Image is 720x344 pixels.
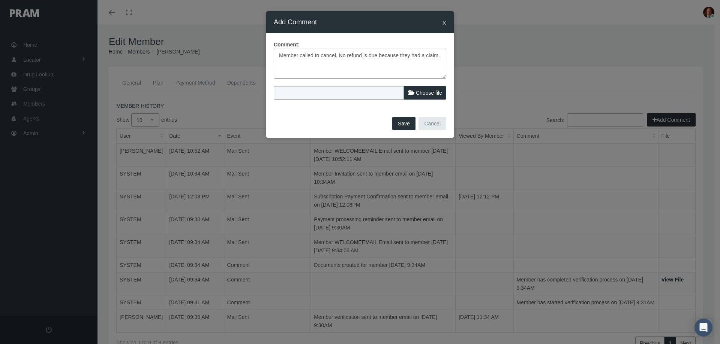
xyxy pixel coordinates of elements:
div: Open Intercom Messenger [694,319,712,337]
button: Save [392,117,415,130]
label: Comment: [274,40,300,49]
span: Choose file [416,90,442,96]
span: x [442,18,447,27]
h4: Add Comment [274,17,317,27]
button: Cancel [418,117,446,130]
button: Close [442,18,447,26]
